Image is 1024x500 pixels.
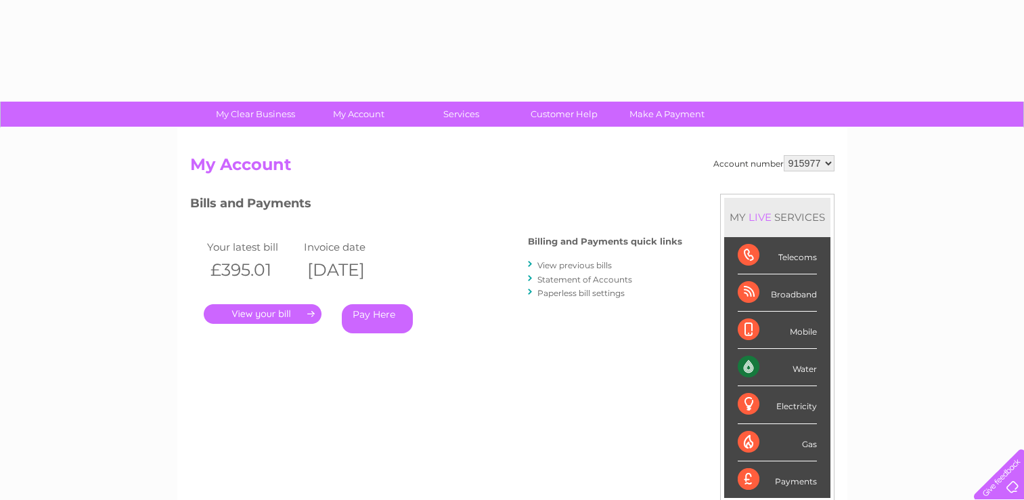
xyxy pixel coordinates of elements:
[738,386,817,423] div: Electricity
[738,461,817,498] div: Payments
[204,256,301,284] th: £395.01
[190,155,834,181] h2: My Account
[405,102,517,127] a: Services
[738,274,817,312] div: Broadband
[190,194,682,217] h3: Bills and Payments
[537,288,625,298] a: Paperless bill settings
[204,304,321,324] a: .
[200,102,311,127] a: My Clear Business
[300,256,398,284] th: [DATE]
[724,198,830,236] div: MY SERVICES
[738,349,817,386] div: Water
[528,236,682,247] h4: Billing and Payments quick links
[537,260,612,270] a: View previous bills
[738,237,817,274] div: Telecoms
[713,155,834,171] div: Account number
[303,102,414,127] a: My Account
[508,102,620,127] a: Customer Help
[738,312,817,349] div: Mobile
[611,102,723,127] a: Make A Payment
[204,238,301,256] td: Your latest bill
[537,274,632,285] a: Statement of Accounts
[738,424,817,461] div: Gas
[746,211,774,224] div: LIVE
[300,238,398,256] td: Invoice date
[342,304,413,333] a: Pay Here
